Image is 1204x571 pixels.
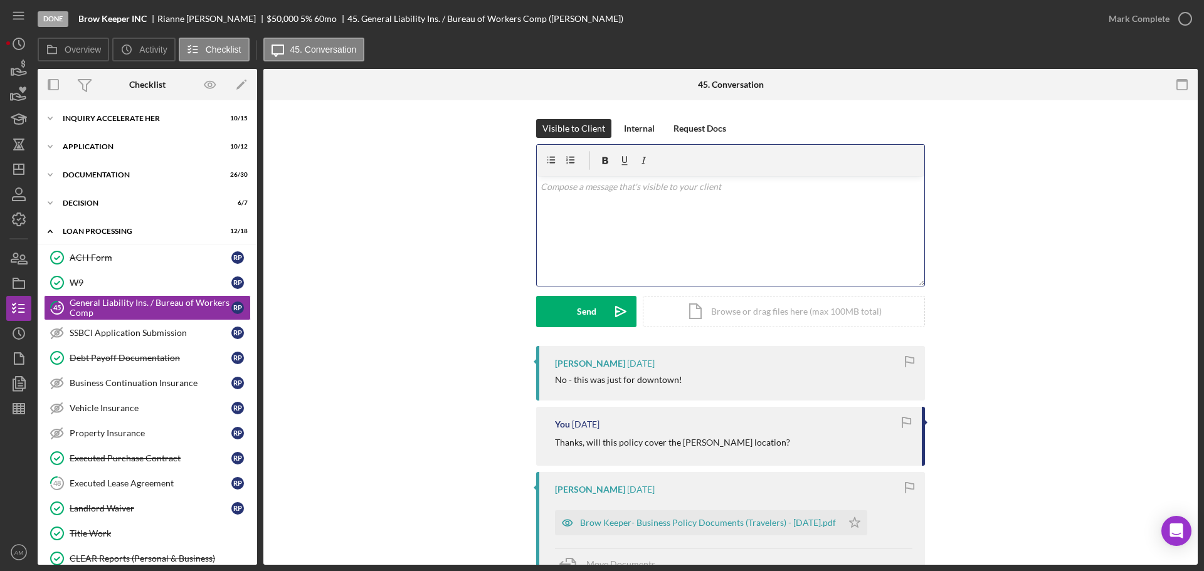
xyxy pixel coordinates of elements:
div: Vehicle Insurance [70,403,231,413]
div: 6 / 7 [225,199,248,207]
div: Executed Purchase Contract [70,453,231,463]
text: AM [14,549,23,556]
b: Brow Keeper INC [78,14,147,24]
div: ACH Form [70,253,231,263]
div: SSBCI Application Submission [70,328,231,338]
button: Checklist [179,38,250,61]
button: Brow Keeper- Business Policy Documents (Travelers) - [DATE].pdf [555,510,867,535]
tspan: 48 [53,479,61,487]
div: Decision [63,199,216,207]
div: R P [231,301,244,314]
div: No - this was just for downtown! [555,375,682,385]
a: Executed Purchase ContractRP [44,446,251,471]
button: Request Docs [667,119,732,138]
a: Vehicle InsuranceRP [44,396,251,421]
div: Internal [624,119,655,138]
time: 2025-09-03 18:30 [572,419,599,429]
div: R P [231,327,244,339]
div: 5 % [300,14,312,24]
div: Rianne [PERSON_NAME] [157,14,267,24]
div: Mark Complete [1109,6,1170,31]
div: R P [231,377,244,389]
div: 26 / 30 [225,171,248,179]
a: W9RP [44,270,251,295]
div: R P [231,477,244,490]
div: 10 / 15 [225,115,248,122]
div: Brow Keeper- Business Policy Documents (Travelers) - [DATE].pdf [580,518,836,528]
label: Activity [139,45,167,55]
div: W9 [70,278,231,288]
div: You [555,419,570,429]
button: AM [6,540,31,565]
a: Property InsuranceRP [44,421,251,446]
button: Visible to Client [536,119,611,138]
div: R P [231,502,244,515]
time: 2025-09-02 22:43 [627,485,655,495]
button: Mark Complete [1096,6,1198,31]
label: Overview [65,45,101,55]
p: Thanks, will this policy cover the [PERSON_NAME] location? [555,436,790,449]
div: [PERSON_NAME] [555,359,625,369]
div: CLEAR Reports (Personal & Business) [70,553,250,563]
button: Overview [38,38,109,61]
label: 45. Conversation [290,45,357,55]
a: Debt Payoff DocumentationRP [44,345,251,370]
div: Debt Payoff Documentation [70,353,231,363]
div: Business Continuation Insurance [70,378,231,388]
div: R P [231,452,244,464]
div: 12 / 18 [225,228,248,235]
a: Landlord WaiverRP [44,496,251,521]
div: Inquiry Accelerate Her [63,115,216,122]
a: 48Executed Lease AgreementRP [44,471,251,496]
div: R P [231,276,244,289]
a: Business Continuation InsuranceRP [44,370,251,396]
div: Open Intercom Messenger [1161,516,1191,546]
div: Application [63,143,216,150]
div: R P [231,427,244,439]
div: Checklist [129,80,166,90]
div: General Liability Ins. / Bureau of Workers Comp [70,298,231,318]
button: 45. Conversation [263,38,365,61]
div: Executed Lease Agreement [70,478,231,488]
div: R P [231,251,244,264]
time: 2025-09-03 19:42 [627,359,655,369]
a: 45General Liability Ins. / Bureau of Workers CompRP [44,295,251,320]
div: Landlord Waiver [70,503,231,513]
div: 10 / 12 [225,143,248,150]
div: Request Docs [673,119,726,138]
button: Send [536,296,636,327]
div: Title Work [70,528,250,538]
div: Send [577,296,596,327]
span: Move Documents [586,558,655,569]
div: Documentation [63,171,216,179]
a: SSBCI Application SubmissionRP [44,320,251,345]
div: R P [231,352,244,364]
a: ACH FormRP [44,245,251,270]
div: Property Insurance [70,428,231,438]
div: Visible to Client [542,119,605,138]
div: $50,000 [267,14,298,24]
div: [PERSON_NAME] [555,485,625,495]
div: Done [38,11,68,27]
tspan: 45 [53,303,61,312]
div: 45. Conversation [698,80,764,90]
label: Checklist [206,45,241,55]
button: Activity [112,38,175,61]
div: 45. General Liability Ins. / Bureau of Workers Comp ([PERSON_NAME]) [347,14,623,24]
a: Title Work [44,521,251,546]
div: 60 mo [314,14,337,24]
button: Internal [618,119,661,138]
div: Loan Processing [63,228,216,235]
a: CLEAR Reports (Personal & Business) [44,546,251,571]
div: R P [231,402,244,414]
